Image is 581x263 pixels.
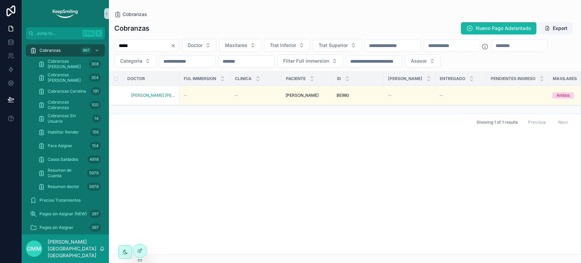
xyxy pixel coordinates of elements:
div: 154 [90,142,101,150]
span: Trat Superior [319,42,348,49]
div: 5976 [87,183,101,191]
a: Cobranzas [114,11,147,18]
span: Cobranzas Carolina [48,89,86,94]
div: scrollable content [22,40,109,234]
a: Para Asignar154 [34,140,105,152]
span: -- [183,93,188,98]
button: Jump to...CtrlK [26,27,105,40]
span: [PERSON_NAME] [286,93,319,98]
span: -- [439,93,443,98]
button: Export [539,22,573,34]
span: Resumen de Cuenta [48,168,84,179]
div: Ambos [556,92,570,98]
span: Precios Tratamientos [39,198,81,203]
a: -- [388,93,431,98]
span: Cobranzas [39,48,61,53]
span: Cobranzas [PERSON_NAME] [48,72,86,83]
span: Pagos sin Asignar [39,225,74,230]
a: -- [439,93,482,98]
span: Maxilares [553,76,577,81]
span: Habilitar Render [48,129,79,135]
a: Pagos sin Asignar397 [26,221,105,234]
span: -- [235,93,239,98]
div: 156 [90,128,101,136]
a: Resumen de Cuenta5976 [34,167,105,179]
span: Cobranzas Sin Usuario [48,113,90,124]
span: Nuevo Pago Adelantado [476,25,531,32]
span: Para Asignar [48,143,72,149]
a: Cobranzas [PERSON_NAME]308 [34,58,105,70]
button: Clear [171,43,179,48]
span: BE980 [337,93,349,98]
p: [PERSON_NAME][GEOGRAPHIC_DATA][GEOGRAPHIC_DATA] [48,238,99,259]
a: [PERSON_NAME] [PERSON_NAME] [131,93,175,98]
a: Cobranzas Carolina191 [34,85,105,97]
button: Select Button [313,39,362,52]
span: Showing 1 of 1 results [477,120,518,125]
div: 191 [91,87,101,95]
div: 14 [92,114,101,123]
img: App logo [52,8,79,19]
button: Nuevo Pago Adelantado [461,22,536,34]
span: GMM [27,245,41,253]
a: -- [183,93,226,98]
a: Cobranzas Sin Usuario14 [34,112,105,125]
span: Categoria [120,58,142,64]
button: Select Button [219,39,261,52]
div: 5976 [87,169,101,177]
a: Habilitar Render156 [34,126,105,138]
a: [PERSON_NAME] [286,93,328,98]
a: Cobranzas967 [26,44,105,57]
span: ID [337,76,341,81]
div: 354 [89,74,101,82]
span: Pendientes ingreso [491,76,535,81]
span: -- [388,93,392,98]
span: Cobranzas [123,11,147,18]
a: Resumen doctor5976 [34,181,105,193]
span: Entregado [440,76,465,81]
div: 4818 [87,155,101,164]
span: Doctor [188,42,203,49]
span: Cobranzas Cobranzas [48,99,87,110]
a: Precios Tratamientos [26,194,105,206]
span: Ctrl [82,30,95,37]
a: -- [235,93,277,98]
div: 397 [90,210,101,218]
span: K [96,31,101,36]
span: Casos Saldados [48,157,78,162]
a: Pagos sin Asignar (NEW)397 [26,208,105,220]
div: 397 [90,223,101,232]
span: Clinica [235,76,252,81]
button: Select Button [277,55,343,67]
span: Cobranzas [PERSON_NAME] [48,59,86,69]
span: Maxilares [225,42,247,49]
span: Doctor [127,76,145,81]
div: 967 [81,46,92,55]
a: Cobranzas [PERSON_NAME]354 [34,72,105,84]
span: Ful immersion [184,76,216,81]
button: Select Button [264,39,310,52]
button: Select Button [182,39,216,52]
a: Cobranzas Cobranzas100 [34,99,105,111]
span: Pagos sin Asignar (NEW) [39,211,87,217]
span: Trat Inferior [270,42,296,49]
div: 100 [90,101,101,109]
div: 308 [89,60,101,68]
span: Resumen doctor [48,184,79,189]
span: [PERSON_NAME] [388,76,422,81]
a: Casos Saldados4818 [34,153,105,166]
span: Asesor [411,58,427,64]
span: Filter Full immersion [283,58,329,64]
span: Paciente [286,76,306,81]
span: Jump to... [36,31,80,36]
button: Select Button [405,55,441,67]
h1: Cobranzas [114,24,149,33]
a: BE980 [337,93,380,98]
button: Select Button [114,55,156,67]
